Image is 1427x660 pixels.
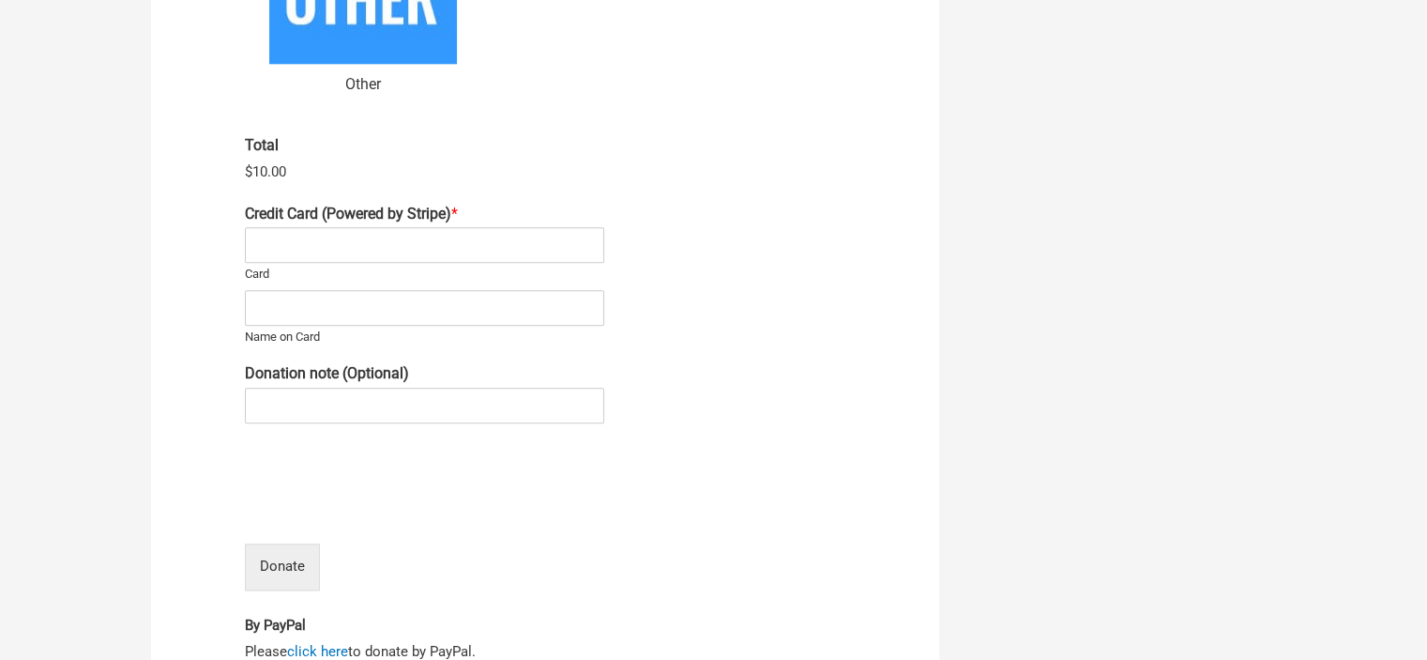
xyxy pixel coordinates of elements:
[245,160,845,186] div: $10.00
[245,330,605,345] label: Name on Card
[245,205,845,224] label: Credit Card (Powered by Stripe)
[245,442,530,583] iframe: reCAPTCHA
[287,643,348,660] a: click here
[245,136,845,156] label: Total
[245,364,845,384] label: Donation note (Optional)
[269,75,457,95] span: Other
[255,237,595,254] iframe: Campo de entrada seguro para el pago con tarjeta
[245,267,605,283] label: Card
[245,544,320,591] button: Donate
[245,617,306,634] strong: By PayPal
